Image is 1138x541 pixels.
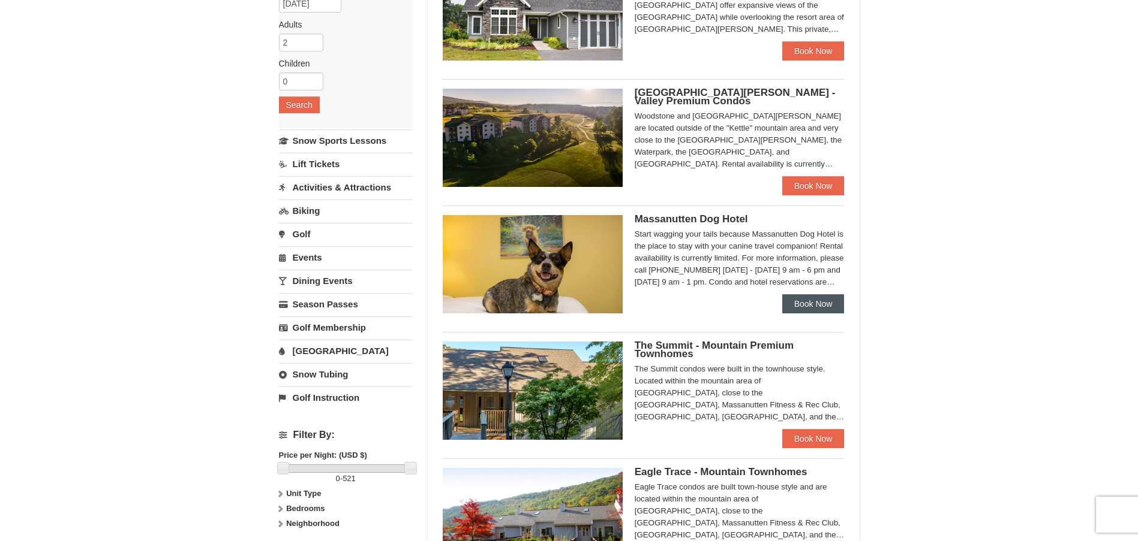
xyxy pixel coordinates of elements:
a: Lift Tickets [279,153,413,175]
strong: Price per Night: (USD $) [279,451,367,460]
button: Search [279,96,320,113]
a: Golf Membership [279,316,413,338]
h4: Filter By: [279,430,413,440]
a: Golf Instruction [279,386,413,409]
a: Season Passes [279,293,413,315]
strong: Unit Type [286,489,321,498]
span: [GEOGRAPHIC_DATA][PERSON_NAME] - Valley Premium Condos [635,87,836,107]
span: Massanutten Dog Hotel [635,213,748,225]
label: - [279,473,413,485]
a: [GEOGRAPHIC_DATA] [279,340,413,362]
a: Activities & Attractions [279,176,413,198]
img: 27428181-5-81c892a3.jpg [443,215,623,313]
span: 0 [336,474,340,483]
label: Children [279,58,404,69]
span: 521 [343,474,356,483]
a: Golf [279,223,413,245]
a: Biking [279,200,413,222]
span: The Summit - Mountain Premium Townhomes [635,340,794,359]
span: Eagle Trace - Mountain Townhomes [635,466,807,477]
a: Book Now [782,429,845,448]
a: Snow Sports Lessons [279,129,413,152]
a: Book Now [782,176,845,195]
a: Events [279,246,413,268]
img: 19219034-1-0eee7e00.jpg [443,341,623,440]
div: Woodstone and [GEOGRAPHIC_DATA][PERSON_NAME] are located outside of the "Kettle" mountain area an... [635,110,845,170]
a: Snow Tubing [279,363,413,385]
a: Book Now [782,294,845,313]
a: Book Now [782,41,845,61]
div: The Summit condos were built in the townhouse style. Located within the mountain area of [GEOGRAP... [635,363,845,423]
img: 19219041-4-ec11c166.jpg [443,89,623,187]
a: Dining Events [279,270,413,292]
label: Adults [279,19,404,31]
strong: Bedrooms [286,504,325,513]
div: Start wagging your tails because Massanutten Dog Hotel is the place to stay with your canine trav... [635,228,845,288]
strong: Neighborhood [286,519,340,528]
div: Eagle Trace condos are built town-house style and are located within the mountain area of [GEOGRA... [635,481,845,541]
